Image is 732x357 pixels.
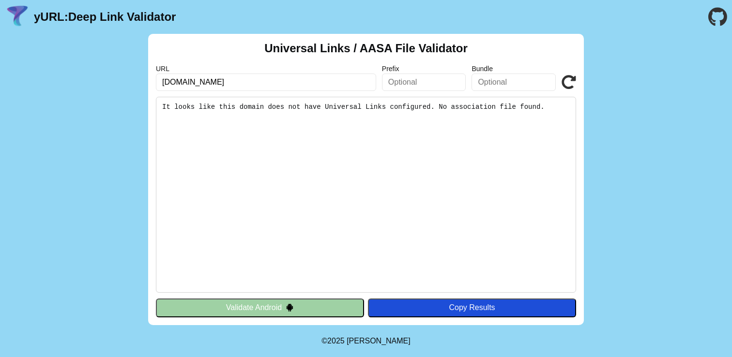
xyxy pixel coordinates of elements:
[321,325,410,357] footer: ©
[373,303,571,312] div: Copy Results
[382,65,466,73] label: Prefix
[472,74,556,91] input: Optional
[286,303,294,312] img: droidIcon.svg
[368,298,576,317] button: Copy Results
[156,298,364,317] button: Validate Android
[382,74,466,91] input: Optional
[472,65,556,73] label: Bundle
[347,337,411,345] a: Michael Ibragimchayev's Personal Site
[156,74,376,91] input: Required
[156,65,376,73] label: URL
[327,337,345,345] span: 2025
[34,10,176,24] a: yURL:Deep Link Validator
[264,42,468,55] h2: Universal Links / AASA File Validator
[5,4,30,30] img: yURL Logo
[156,97,576,293] pre: It looks like this domain does not have Universal Links configured. No association file found.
